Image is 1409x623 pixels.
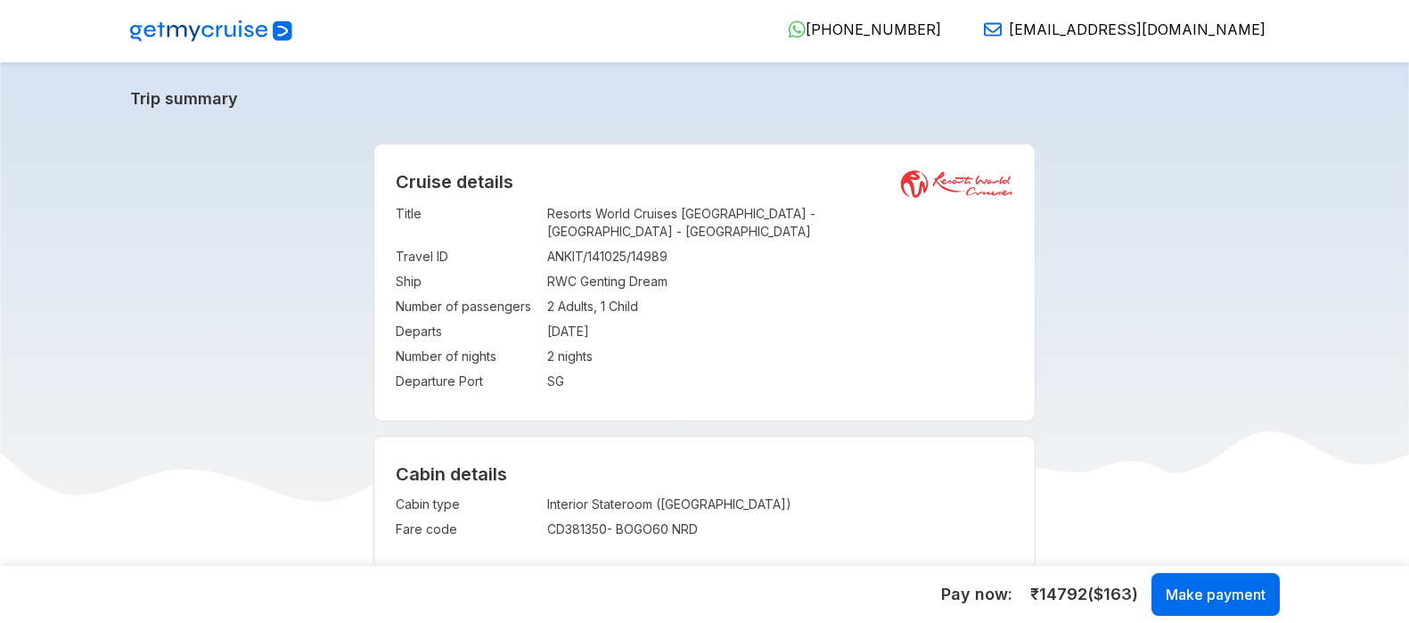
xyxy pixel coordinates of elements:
span: [PHONE_NUMBER] [806,20,941,38]
td: Fare code [396,517,538,542]
td: SG [547,369,1013,394]
td: Departure Port [396,369,538,394]
img: WhatsApp [788,20,806,38]
td: Departs [396,319,538,344]
td: Number of nights [396,344,538,369]
a: [EMAIL_ADDRESS][DOMAIN_NAME] [970,20,1266,38]
td: 2 nights [547,344,1013,369]
td: RWC Genting Dream [547,269,1013,294]
h4: Cabin details [396,463,1013,485]
td: : [538,492,547,517]
td: Interior Stateroom ([GEOGRAPHIC_DATA]) [547,492,875,517]
img: Email [984,20,1002,38]
h5: Pay now : [941,584,1012,605]
td: ANKIT/141025/14989 [547,244,1013,269]
td: Travel ID [396,244,538,269]
span: ₹ 14792 ($ 163 ) [1030,583,1138,606]
a: [PHONE_NUMBER] [774,20,941,38]
td: : [538,369,547,394]
td: [DATE] [547,319,1013,344]
td: : [538,244,547,269]
td: : [538,344,547,369]
button: Make payment [1151,573,1280,616]
td: : [538,517,547,542]
div: CD381350 - BOGO60 NRD [547,521,875,538]
td: Title [396,201,538,244]
td: 2 Adults, 1 Child [547,294,1013,319]
td: : [538,201,547,244]
h2: Cruise details [396,171,1013,193]
td: : [538,269,547,294]
td: Resorts World Cruises [GEOGRAPHIC_DATA] - [GEOGRAPHIC_DATA] - [GEOGRAPHIC_DATA] [547,201,1013,244]
td: Cabin type [396,492,538,517]
td: Number of passengers [396,294,538,319]
td: : [538,294,547,319]
a: Trip summary [130,89,1280,108]
td: : [538,319,547,344]
td: Ship [396,269,538,294]
span: [EMAIL_ADDRESS][DOMAIN_NAME] [1009,20,1266,38]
